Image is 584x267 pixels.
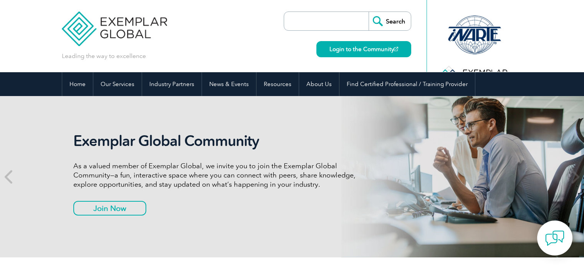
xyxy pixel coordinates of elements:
img: contact-chat.png [545,229,564,248]
p: As a valued member of Exemplar Global, we invite you to join the Exemplar Global Community—a fun,... [73,161,361,189]
a: Home [62,72,93,96]
a: Resources [256,72,299,96]
a: Our Services [93,72,142,96]
input: Search [369,12,411,30]
img: open_square.png [394,47,398,51]
a: Industry Partners [142,72,202,96]
a: Join Now [73,201,146,216]
a: About Us [299,72,339,96]
a: News & Events [202,72,256,96]
h2: Exemplar Global Community [73,132,361,150]
a: Find Certified Professional / Training Provider [339,72,475,96]
p: Leading the way to excellence [62,52,146,60]
a: Login to the Community [316,41,411,57]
